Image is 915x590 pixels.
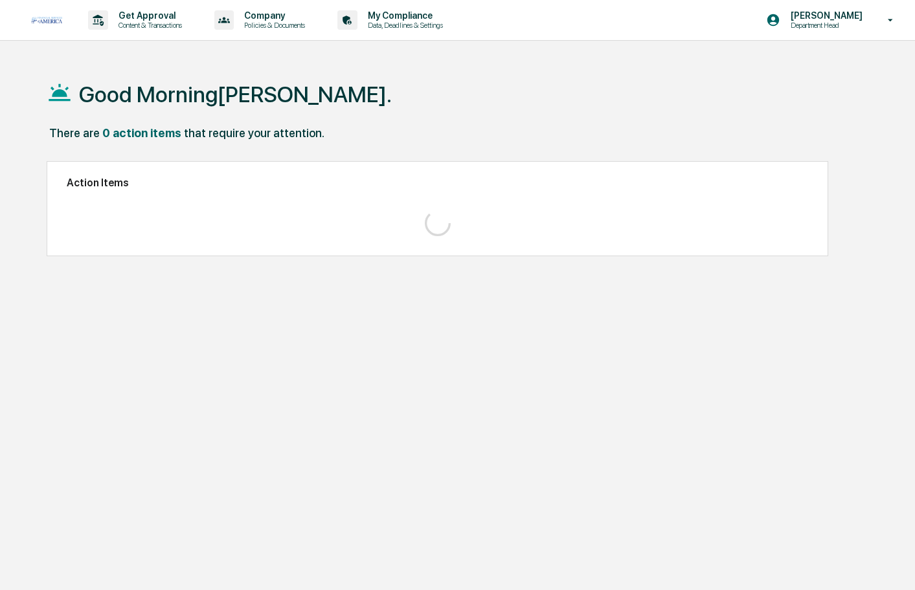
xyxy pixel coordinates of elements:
p: Data, Deadlines & Settings [357,21,449,30]
p: Department Head [780,21,869,30]
div: There are [49,126,100,140]
p: Policies & Documents [234,21,311,30]
p: [PERSON_NAME] [780,10,869,21]
h2: Action Items [67,177,808,189]
h1: Good Morning[PERSON_NAME]. [79,82,392,107]
p: My Compliance [357,10,449,21]
p: Get Approval [108,10,188,21]
p: Company [234,10,311,21]
div: that require your attention. [184,126,324,140]
img: logo [31,17,62,23]
div: 0 action items [102,126,181,140]
p: Content & Transactions [108,21,188,30]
